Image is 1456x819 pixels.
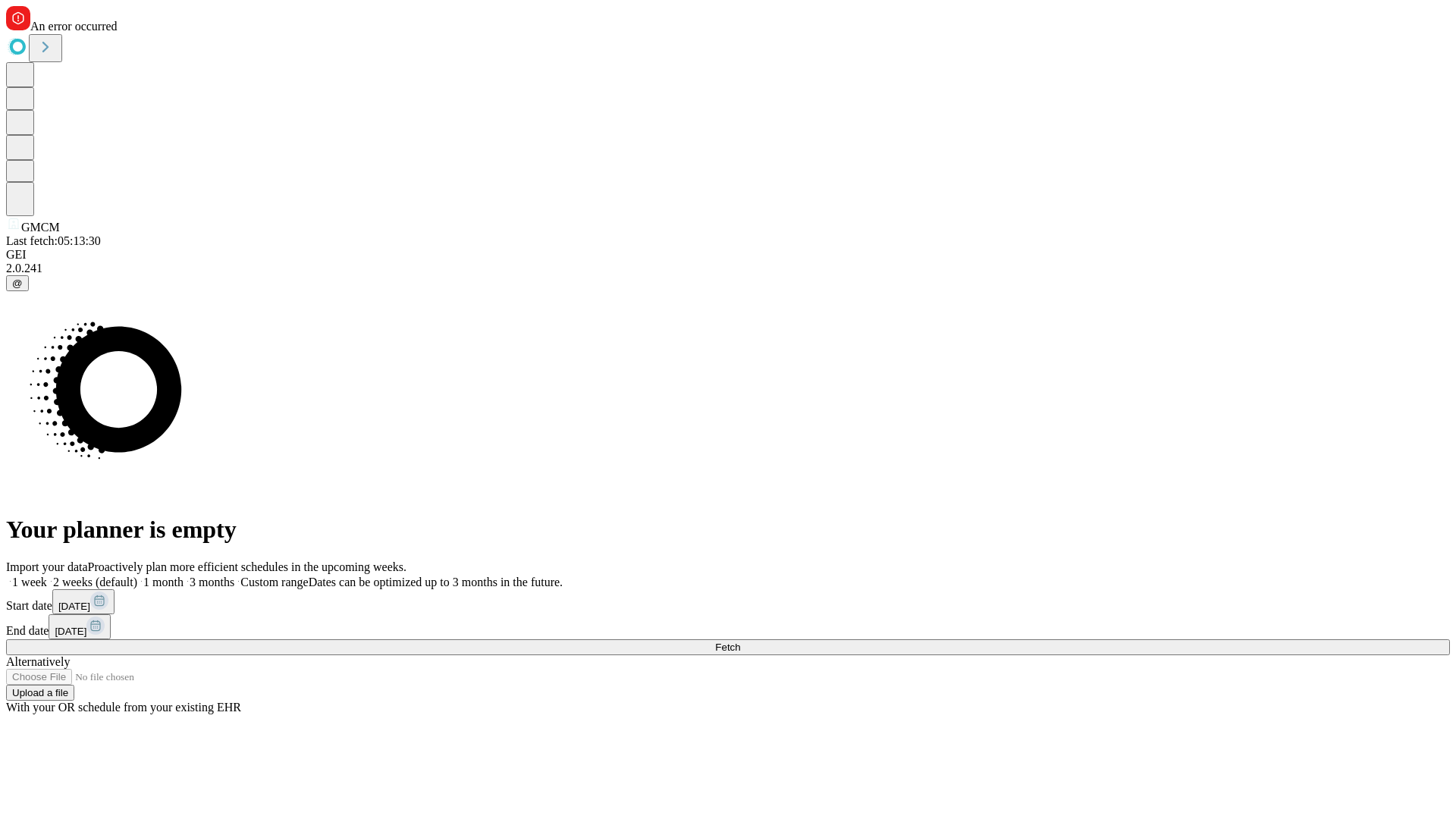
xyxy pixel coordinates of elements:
span: [DATE] [55,626,86,637]
span: Last fetch: 05:13:30 [6,234,101,247]
span: Import your data [6,560,88,573]
span: An error occurred [30,20,118,33]
span: 1 week [12,576,47,588]
div: End date [6,614,1450,639]
span: [DATE] [58,601,90,612]
span: GMCM [21,221,60,234]
span: 3 months [190,576,234,588]
span: Alternatively [6,655,70,668]
button: [DATE] [52,589,115,614]
span: @ [12,278,23,289]
button: Upload a file [6,685,74,701]
span: With your OR schedule from your existing EHR [6,701,241,714]
span: 1 month [143,576,184,588]
span: Dates can be optimized up to 3 months in the future. [309,576,563,588]
span: Proactively plan more efficient schedules in the upcoming weeks. [88,560,406,573]
h1: Your planner is empty [6,516,1450,544]
div: Start date [6,589,1450,614]
button: @ [6,275,29,291]
span: Custom range [240,576,308,588]
span: Fetch [715,642,740,653]
div: GEI [6,248,1450,262]
button: [DATE] [49,614,111,639]
div: 2.0.241 [6,262,1450,275]
span: 2 weeks (default) [53,576,137,588]
button: Fetch [6,639,1450,655]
